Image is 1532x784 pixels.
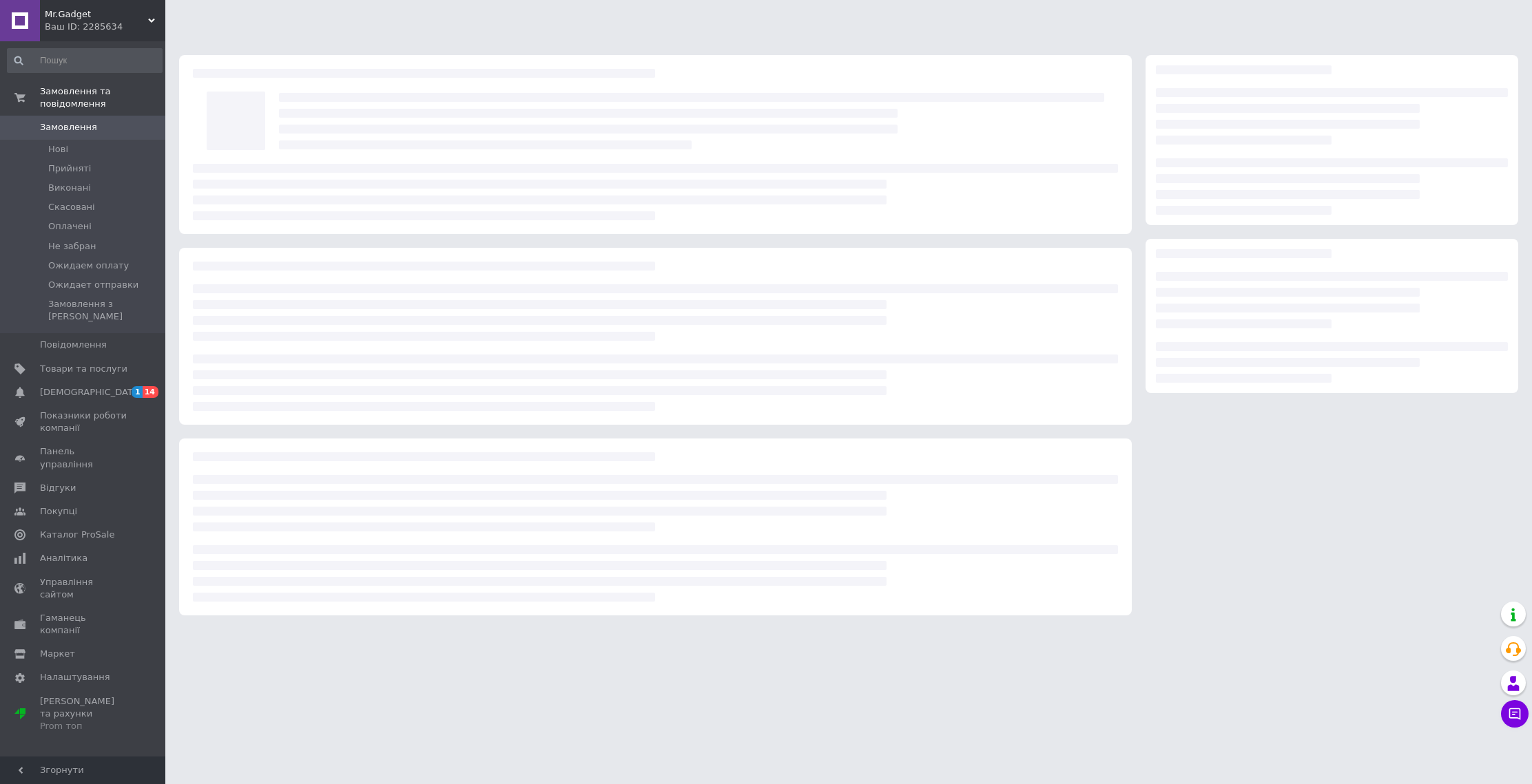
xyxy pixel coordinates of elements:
span: Оплачені [48,220,92,233]
span: 1 [132,386,143,398]
span: Повідомлення [40,339,107,351]
span: Відгуки [40,482,76,494]
span: Каталог ProSale [40,529,114,541]
span: Mr.Gadget [45,8,148,21]
div: Ваш ID: 2285634 [45,21,165,33]
span: Аналітика [40,552,87,564]
span: Товари та послуги [40,363,127,375]
span: Покупці [40,505,77,518]
button: Чат з покупцем [1501,700,1529,728]
span: Гаманець компанії [40,612,127,637]
span: Маркет [40,648,75,660]
span: Показники роботи компанії [40,410,127,434]
div: Prom топ [40,720,127,732]
span: Замовлення [40,121,97,134]
span: Замовлення з [PERSON_NAME] [48,298,161,323]
span: Налаштування [40,671,110,684]
span: [PERSON_NAME] та рахунки [40,695,127,733]
span: Ожидаем оплату [48,259,129,272]
span: Нові [48,143,68,156]
span: Виконані [48,182,91,194]
span: Ожидает отправки [48,279,138,291]
span: Панель управління [40,445,127,470]
span: Управління сайтом [40,576,127,601]
span: [DEMOGRAPHIC_DATA] [40,386,142,399]
span: 14 [143,386,158,398]
span: Скасовані [48,201,95,213]
span: Прийняті [48,162,91,175]
input: Пошук [7,48,163,73]
span: Замовлення та повідомлення [40,85,165,110]
span: Не забран [48,240,96,253]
